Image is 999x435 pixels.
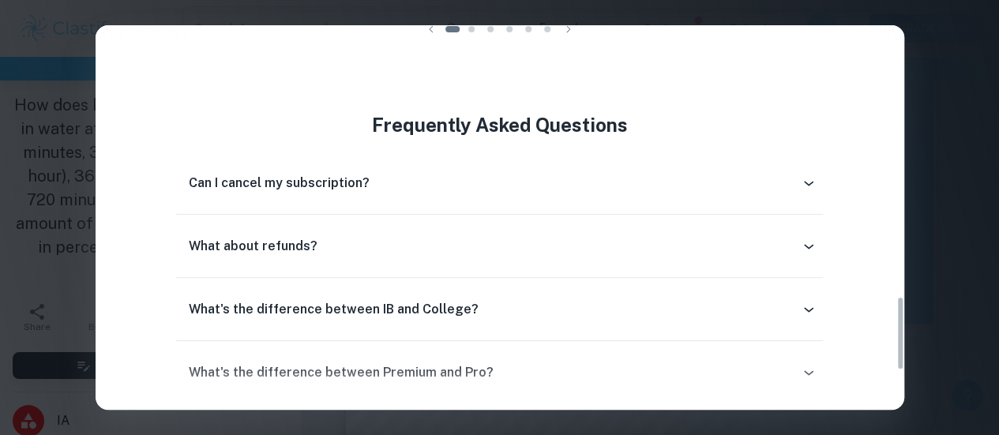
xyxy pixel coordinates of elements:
div: What about refunds? [176,227,823,265]
h6: Can I cancel my subscription? [189,174,370,193]
div: Can I cancel my subscription? [176,164,823,202]
h6: What about refunds? [189,237,317,256]
div: What's the difference between IB and College? [176,291,823,328]
h4: Frequently Asked Questions [176,111,823,139]
div: What's the difference between Premium and Pro? [176,354,823,392]
h6: What's the difference between IB and College? [189,300,479,319]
